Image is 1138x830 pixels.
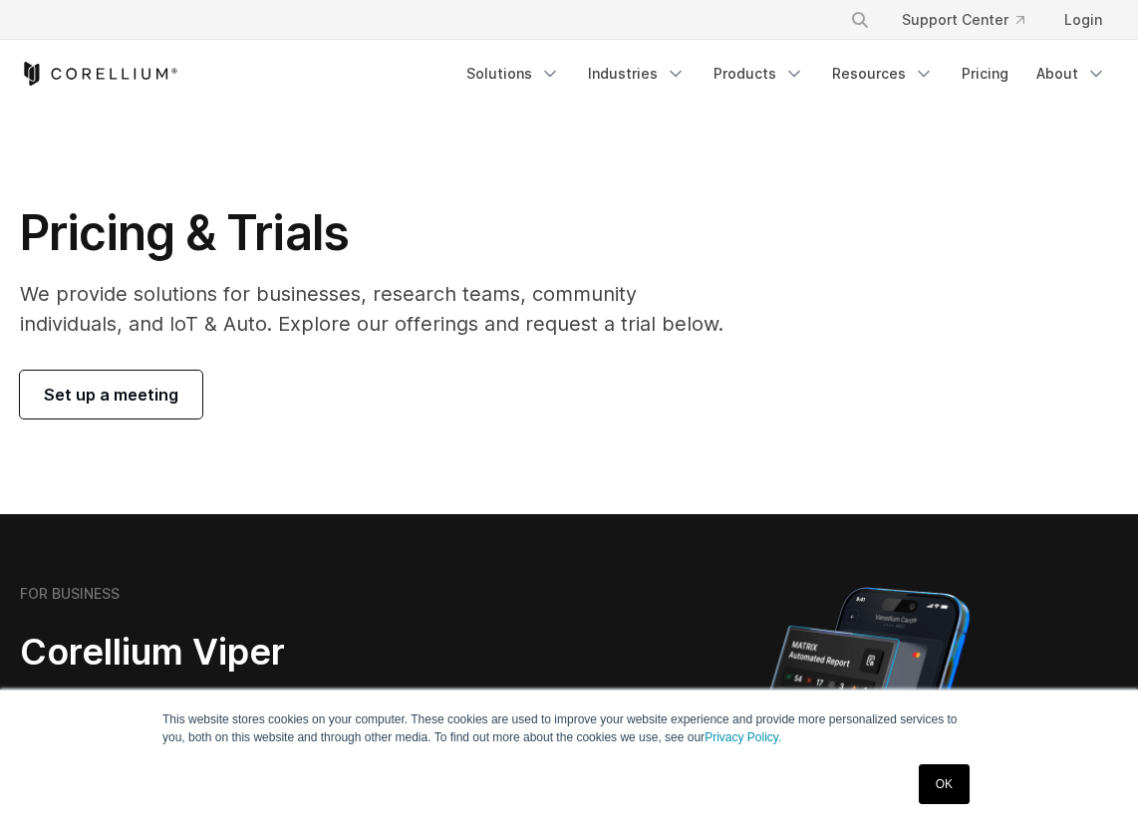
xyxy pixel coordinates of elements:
[820,56,946,92] a: Resources
[842,2,878,38] button: Search
[20,279,738,339] p: We provide solutions for businesses, research teams, community individuals, and IoT & Auto. Explo...
[1024,56,1118,92] a: About
[454,56,1118,92] div: Navigation Menu
[20,62,178,86] a: Corellium Home
[44,383,178,407] span: Set up a meeting
[20,630,473,675] h2: Corellium Viper
[20,585,120,603] h6: FOR BUSINESS
[576,56,698,92] a: Industries
[1048,2,1118,38] a: Login
[20,371,202,418] a: Set up a meeting
[826,2,1118,38] div: Navigation Menu
[702,56,816,92] a: Products
[886,2,1040,38] a: Support Center
[950,56,1020,92] a: Pricing
[454,56,572,92] a: Solutions
[162,710,976,746] p: This website stores cookies on your computer. These cookies are used to improve your website expe...
[20,203,738,263] h1: Pricing & Trials
[705,730,781,744] a: Privacy Policy.
[919,764,970,804] a: OK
